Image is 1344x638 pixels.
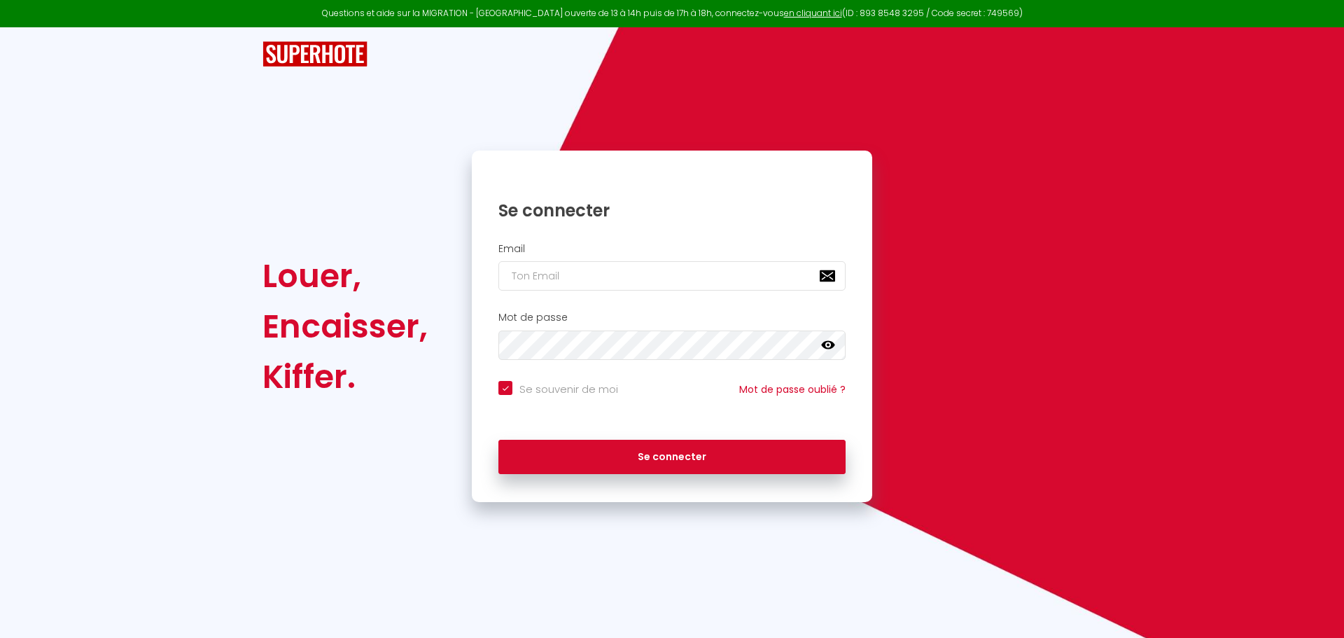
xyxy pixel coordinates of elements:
img: SuperHote logo [262,41,367,67]
h2: Mot de passe [498,312,846,324]
input: Ton Email [498,261,846,291]
div: Encaisser, [262,301,428,352]
div: Kiffer. [262,352,428,402]
h1: Se connecter [498,200,846,221]
a: Mot de passe oublié ? [739,382,846,396]
button: Se connecter [498,440,846,475]
h2: Email [498,243,846,255]
a: en cliquant ici [784,7,842,19]
div: Louer, [262,251,428,301]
